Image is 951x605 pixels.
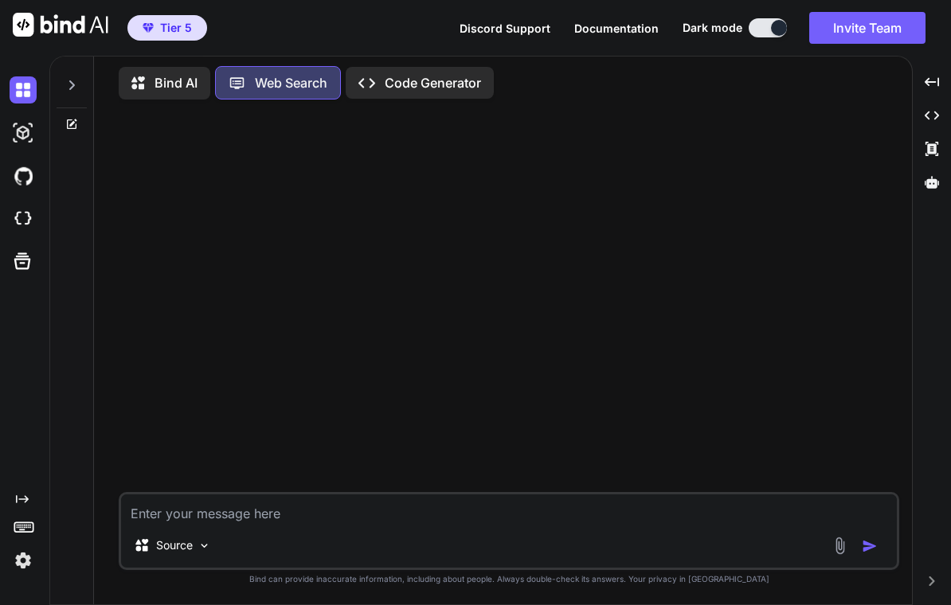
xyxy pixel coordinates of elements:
[460,20,550,37] button: Discord Support
[862,538,878,554] img: icon
[10,76,37,103] img: darkChat
[156,537,193,553] p: Source
[13,13,108,37] img: Bind AI
[198,539,211,552] img: Pick Models
[460,21,550,35] span: Discord Support
[385,73,481,92] p: Code Generator
[809,12,926,44] button: Invite Team
[143,23,154,33] img: premium
[10,162,37,189] img: githubDark
[160,20,192,36] span: Tier 5
[10,119,37,146] img: darkAi-studio
[119,573,899,585] p: Bind can provide inaccurate information, including about people. Always double-check its answers....
[255,73,327,92] p: Web Search
[10,547,37,574] img: settings
[683,20,742,36] span: Dark mode
[127,15,207,41] button: premiumTier 5
[574,20,659,37] button: Documentation
[831,537,849,555] img: attachment
[574,21,659,35] span: Documentation
[10,205,37,232] img: cloudideIcon
[155,73,198,92] p: Bind AI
